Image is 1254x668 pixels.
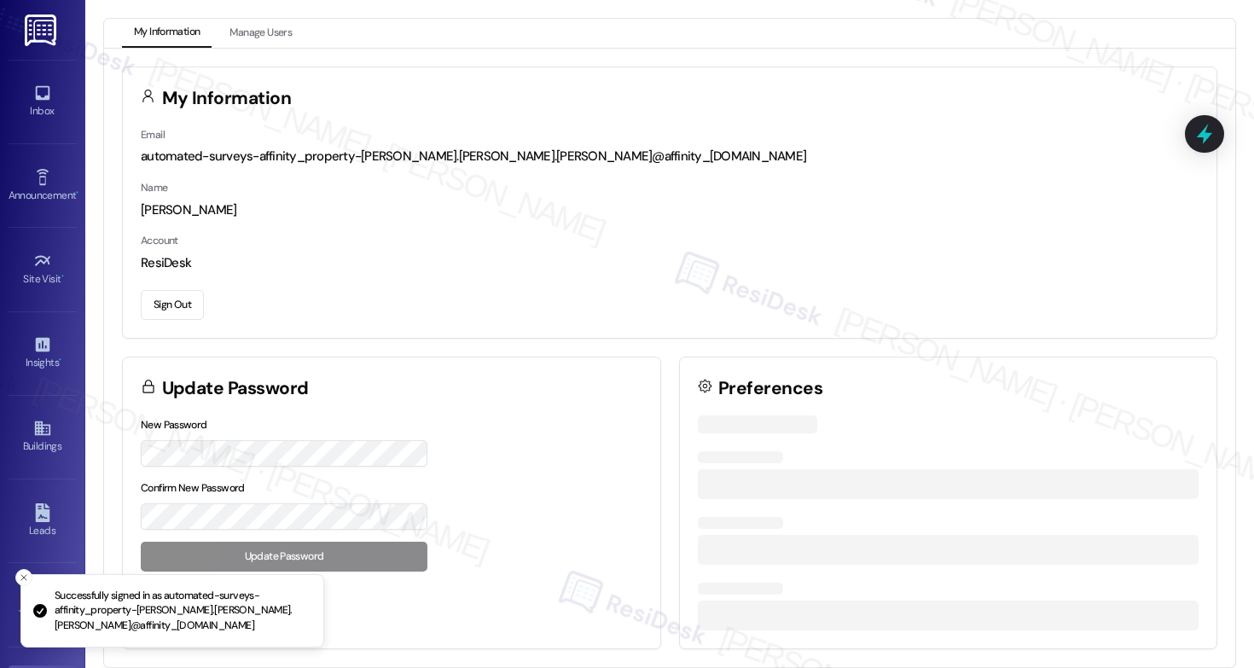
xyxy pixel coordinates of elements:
img: ResiDesk Logo [25,15,60,46]
a: Buildings [9,414,77,460]
p: Successfully signed in as automated-surveys-affinity_property-[PERSON_NAME].[PERSON_NAME].[PERSON... [55,589,310,634]
button: Close toast [15,569,32,586]
span: • [61,270,64,282]
button: Manage Users [218,19,304,48]
a: Insights • [9,330,77,376]
a: Leads [9,498,77,544]
label: New Password [141,418,207,432]
div: ResiDesk [141,254,1199,272]
a: Site Visit • [9,247,77,293]
label: Confirm New Password [141,481,245,495]
label: Account [141,234,178,247]
a: Inbox [9,78,77,125]
h3: Preferences [718,380,822,398]
label: Name [141,181,168,195]
div: automated-surveys-affinity_property-[PERSON_NAME].[PERSON_NAME].[PERSON_NAME]@affinity_[DOMAIN_NAME] [141,148,1199,166]
label: Email [141,128,165,142]
a: Templates • [9,582,77,628]
h3: Update Password [162,380,309,398]
button: My Information [122,19,212,48]
button: Sign Out [141,290,204,320]
div: [PERSON_NAME] [141,201,1199,219]
span: • [76,187,78,199]
h3: My Information [162,90,292,107]
span: • [59,354,61,366]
